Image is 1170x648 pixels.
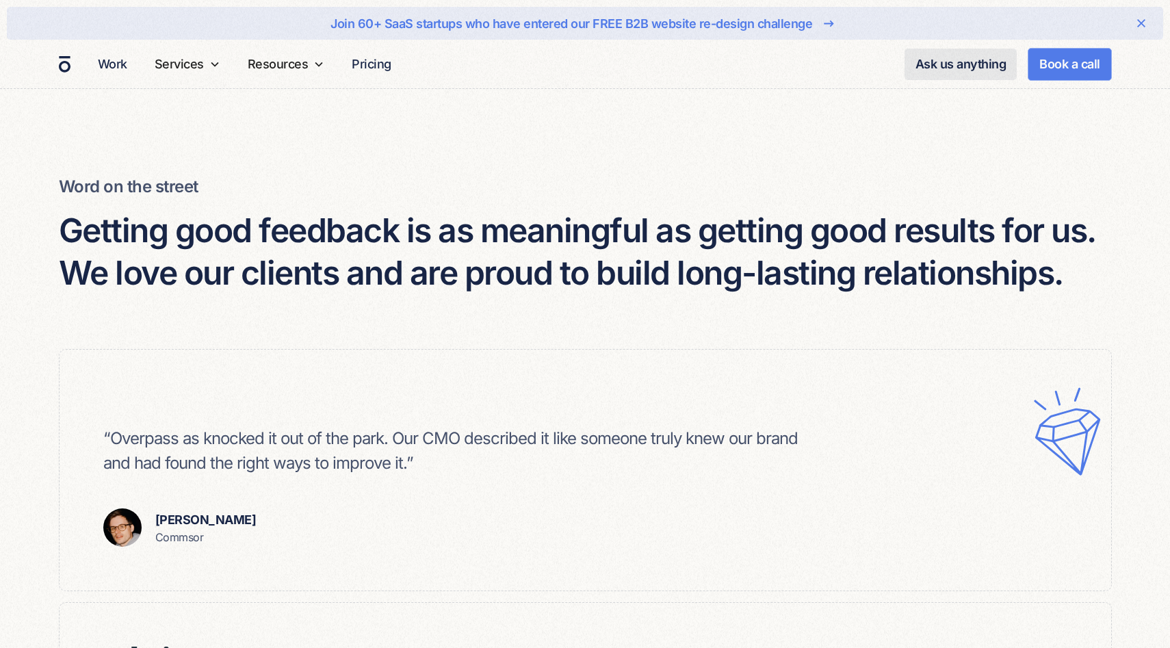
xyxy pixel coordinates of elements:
div: Resources [242,40,330,88]
div: Resources [248,55,309,73]
div: Services [155,55,204,73]
h4: Getting good feedback is as meaningful as getting good results for us. We love our clients and ar... [59,209,1112,295]
p: [PERSON_NAME] [155,510,257,529]
p: Commsor [155,529,257,545]
p: “Overpass as knocked it out of the park. Our CMO described it like someone truly knew our brand a... [103,426,804,476]
a: Book a call [1028,48,1112,81]
div: Join 60+ SaaS startups who have entered our FREE B2B website re-design challenge [330,14,812,33]
a: Join 60+ SaaS startups who have entered our FREE B2B website re-design challenge [51,12,1119,34]
h6: Word on the street [59,175,1112,198]
a: Pricing [346,51,397,77]
a: Ask us anything [905,49,1017,80]
div: Services [149,40,226,88]
a: Work [92,51,133,77]
a: home [59,55,70,73]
